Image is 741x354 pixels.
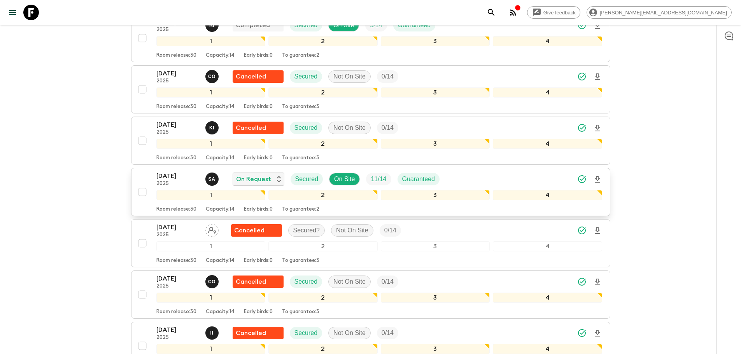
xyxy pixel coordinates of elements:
[282,155,319,161] p: To guarantee: 3
[234,226,265,235] p: Cancelled
[156,69,199,78] p: [DATE]
[539,10,580,16] span: Give feedback
[493,87,602,98] div: 4
[156,104,196,110] p: Room release: 30
[593,72,602,82] svg: Download Onboarding
[282,309,319,315] p: To guarantee: 3
[294,277,318,286] p: Secured
[527,6,580,19] a: Give feedback
[205,70,220,83] button: CO
[290,19,322,31] div: Secured
[282,258,319,264] p: To guarantee: 3
[236,123,266,133] p: Cancelled
[156,155,196,161] p: Room release: 30
[236,174,271,184] p: On Request
[288,224,325,237] div: Secured?
[233,276,284,288] div: Flash Pack cancellation
[236,277,266,286] p: Cancelled
[208,176,215,182] p: S A
[381,87,490,98] div: 3
[493,344,602,354] div: 4
[381,293,490,303] div: 3
[493,190,602,200] div: 4
[290,70,322,83] div: Secured
[156,258,196,264] p: Room release: 30
[382,123,394,133] p: 0 / 14
[382,72,394,81] p: 0 / 14
[268,190,378,200] div: 2
[156,171,199,181] p: [DATE]
[268,344,378,354] div: 2
[236,21,270,30] p: Completed
[577,123,587,133] svg: Synced Successfully
[377,327,398,339] div: Trip Fill
[156,27,199,33] p: 2025
[208,279,215,285] p: C O
[231,224,282,237] div: Flash Pack cancellation
[493,139,602,149] div: 4
[593,124,602,133] svg: Download Onboarding
[205,175,220,181] span: Samir Achahri
[205,277,220,284] span: Chama Ouammi
[156,274,199,283] p: [DATE]
[5,5,20,20] button: menu
[206,155,235,161] p: Capacity: 14
[131,270,610,319] button: [DATE]2025Chama OuammiFlash Pack cancellationSecuredNot On SiteTrip Fill1234Room release:30Capaci...
[268,241,378,251] div: 2
[290,122,322,134] div: Secured
[268,293,378,303] div: 2
[380,224,401,237] div: Trip Fill
[328,19,359,31] div: On Site
[156,129,199,136] p: 2025
[244,52,273,59] p: Early birds: 0
[402,174,435,184] p: Guaranteed
[156,241,266,251] div: 1
[282,104,319,110] p: To guarantee: 3
[290,276,322,288] div: Secured
[205,173,220,186] button: SA
[382,277,394,286] p: 0 / 14
[233,327,284,339] div: Flash Pack cancellation
[493,293,602,303] div: 4
[493,36,602,46] div: 4
[205,124,220,130] span: Khaled Ingrioui
[384,226,396,235] p: 0 / 14
[381,190,490,200] div: 3
[244,206,273,213] p: Early birds: 0
[593,175,602,184] svg: Download Onboarding
[205,226,219,232] span: Assign pack leader
[156,36,266,46] div: 1
[156,52,196,59] p: Room release: 30
[156,309,196,315] p: Room release: 30
[156,206,196,213] p: Room release: 30
[333,328,366,338] p: Not On Site
[593,226,602,235] svg: Download Onboarding
[290,327,322,339] div: Secured
[244,258,273,264] p: Early birds: 0
[156,139,266,149] div: 1
[156,87,266,98] div: 1
[210,330,214,336] p: I I
[205,329,220,335] span: Ismail Ingrioui
[208,73,215,80] p: C O
[593,21,602,30] svg: Download Onboarding
[371,174,386,184] p: 11 / 14
[366,173,391,185] div: Trip Fill
[593,277,602,287] svg: Download Onboarding
[205,275,220,288] button: CO
[244,155,273,161] p: Early birds: 0
[294,123,318,133] p: Secured
[331,224,373,237] div: Not On Site
[577,21,587,30] svg: Synced Successfully
[156,293,266,303] div: 1
[268,87,378,98] div: 2
[577,277,587,286] svg: Synced Successfully
[329,173,360,185] div: On Site
[483,5,499,20] button: search adventures
[156,181,199,187] p: 2025
[131,65,610,113] button: [DATE]2025Chama OuammiFlash Pack cancellationSecuredNot On SiteTrip Fill1234Room release:30Capaci...
[205,72,220,78] span: Chama Ouammi
[398,21,431,30] p: Guaranteed
[328,276,371,288] div: Not On Site
[377,122,398,134] div: Trip Fill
